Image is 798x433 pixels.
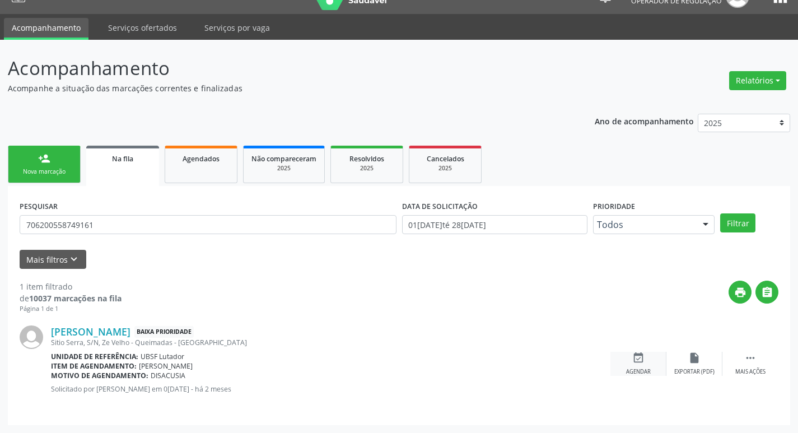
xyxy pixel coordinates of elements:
[595,114,694,128] p: Ano de acompanhamento
[51,338,610,347] div: Sitio Serra, S/N, Ze Velho - Queimadas - [GEOGRAPHIC_DATA]
[100,18,185,38] a: Serviços ofertados
[593,198,635,215] label: Prioridade
[29,293,122,304] strong: 10037 marcações na fila
[20,198,58,215] label: PESQUISAR
[134,326,194,338] span: Baixa Prioridade
[761,286,773,299] i: 
[427,154,464,164] span: Cancelados
[744,352,757,364] i: 
[51,352,138,361] b: Unidade de referência:
[674,368,715,376] div: Exportar (PDF)
[755,281,778,304] button: 
[8,82,556,94] p: Acompanhe a situação das marcações correntes e finalizadas
[626,368,651,376] div: Agendar
[417,164,473,173] div: 2025
[51,371,148,380] b: Motivo de agendamento:
[632,352,645,364] i: event_available
[402,215,587,234] input: Selecione um intervalo
[68,253,80,266] i: keyboard_arrow_down
[339,164,395,173] div: 2025
[251,164,316,173] div: 2025
[20,292,122,304] div: de
[20,304,122,314] div: Página 1 de 1
[734,286,746,299] i: print
[112,154,133,164] span: Na fila
[597,219,692,230] span: Todos
[38,152,50,165] div: person_add
[8,54,556,82] p: Acompanhamento
[197,18,278,38] a: Serviços por vaga
[729,281,752,304] button: print
[402,198,478,215] label: DATA DE SOLICITAÇÃO
[141,352,184,361] span: UBSF Lutador
[688,352,701,364] i: insert_drive_file
[251,154,316,164] span: Não compareceram
[183,154,220,164] span: Agendados
[735,368,766,376] div: Mais ações
[151,371,185,380] span: DISACUSIA
[720,213,755,232] button: Filtrar
[4,18,88,40] a: Acompanhamento
[51,361,137,371] b: Item de agendamento:
[16,167,72,176] div: Nova marcação
[20,325,43,349] img: img
[51,384,610,394] p: Solicitado por [PERSON_NAME] em 0[DATE] - há 2 meses
[20,250,86,269] button: Mais filtroskeyboard_arrow_down
[51,325,130,338] a: [PERSON_NAME]
[729,71,786,90] button: Relatórios
[139,361,193,371] span: [PERSON_NAME]
[349,154,384,164] span: Resolvidos
[20,281,122,292] div: 1 item filtrado
[20,215,396,234] input: Nome, CNS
